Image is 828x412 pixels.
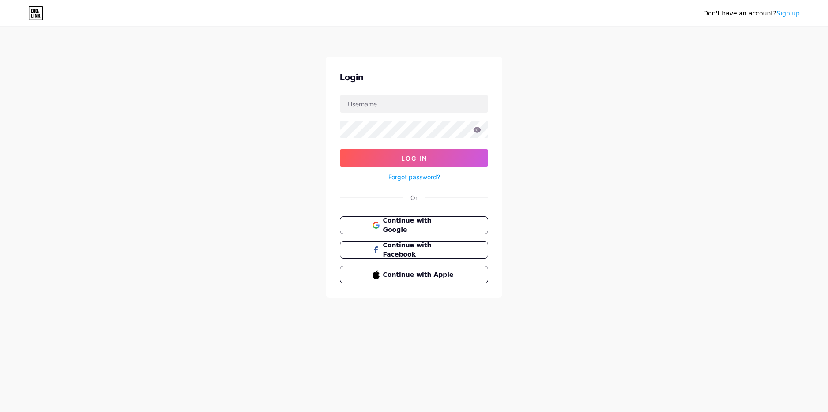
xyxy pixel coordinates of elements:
[776,10,800,17] a: Sign up
[383,270,456,280] span: Continue with Apple
[410,193,418,202] div: Or
[340,95,488,113] input: Username
[340,241,488,259] button: Continue with Facebook
[388,172,440,181] a: Forgot password?
[383,216,456,234] span: Continue with Google
[340,216,488,234] button: Continue with Google
[401,155,427,162] span: Log In
[340,71,488,84] div: Login
[383,241,456,259] span: Continue with Facebook
[340,266,488,283] button: Continue with Apple
[703,9,800,18] div: Don't have an account?
[340,149,488,167] button: Log In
